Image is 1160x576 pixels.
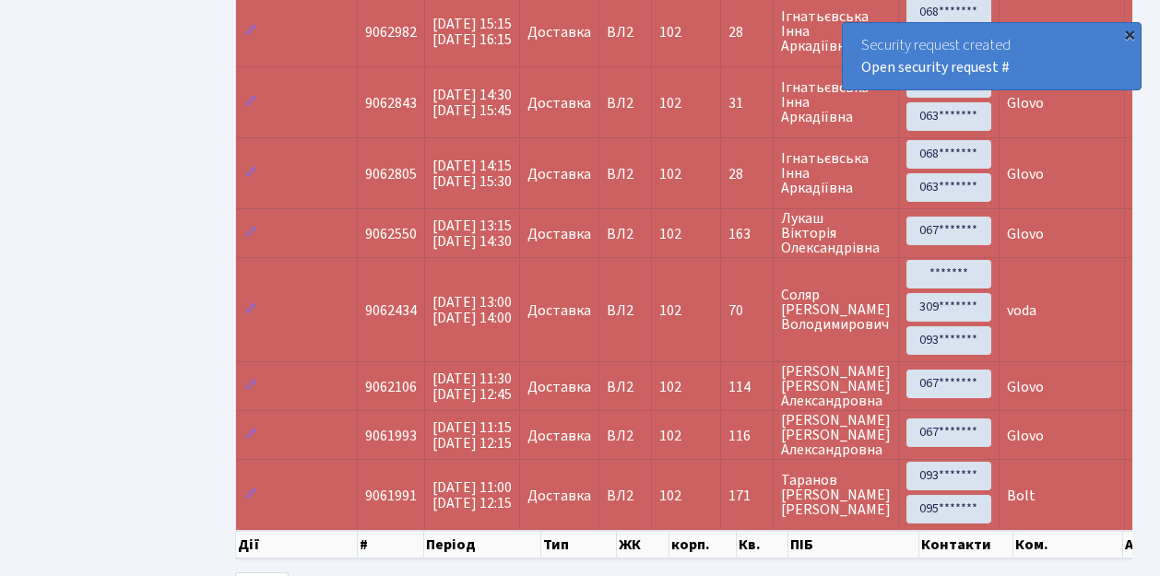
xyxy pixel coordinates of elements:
[527,429,591,443] span: Доставка
[781,211,891,255] span: Лукаш Вікторія Олександрівна
[728,25,765,40] span: 28
[728,167,765,182] span: 28
[1132,224,1138,244] span: -
[607,167,644,182] span: ВЛ2
[365,93,417,113] span: 9062843
[527,227,591,241] span: Доставка
[659,164,681,184] span: 102
[424,531,541,558] th: Період
[781,80,891,124] span: Ігнатьєвська Інна Аркадіївна
[659,377,681,397] span: 102
[1007,486,1036,506] span: Bolt
[728,96,765,111] span: 31
[365,377,417,397] span: 9062106
[607,96,644,111] span: ВЛ2
[1132,486,1138,506] span: -
[617,531,669,558] th: ЖК
[1132,377,1138,397] span: -
[541,531,617,558] th: Тип
[1013,531,1123,558] th: Ком.
[527,167,591,182] span: Доставка
[432,417,512,453] span: [DATE] 11:15 [DATE] 12:15
[527,488,591,503] span: Доставка
[1007,93,1044,113] span: Glovo
[1132,426,1138,446] span: -
[527,96,591,111] span: Доставка
[365,224,417,244] span: 9062550
[1007,164,1044,184] span: Glovo
[432,216,512,252] span: [DATE] 13:15 [DATE] 14:30
[659,426,681,446] span: 102
[1007,377,1044,397] span: Glovo
[527,25,591,40] span: Доставка
[781,413,891,457] span: [PERSON_NAME] [PERSON_NAME] Александровна
[607,488,644,503] span: ВЛ2
[432,156,512,192] span: [DATE] 14:15 [DATE] 15:30
[432,85,512,121] span: [DATE] 14:30 [DATE] 15:45
[728,303,765,318] span: 70
[843,23,1141,89] div: Security request created
[607,25,644,40] span: ВЛ2
[607,380,644,394] span: ВЛ2
[728,227,765,241] span: 163
[669,531,737,558] th: корп.
[1007,426,1044,446] span: Glovo
[659,22,681,42] span: 102
[781,151,891,195] span: Ігнатьєвська Інна Аркадіївна
[607,429,644,443] span: ВЛ2
[1007,300,1036,321] span: voda
[358,531,424,558] th: #
[432,292,512,328] span: [DATE] 13:00 [DATE] 14:00
[365,426,417,446] span: 9061993
[861,57,1010,77] a: Open security request #
[365,164,417,184] span: 9062805
[919,531,1013,558] th: Контакти
[728,380,765,394] span: 114
[365,486,417,506] span: 9061991
[728,429,765,443] span: 116
[527,380,591,394] span: Доставка
[659,300,681,321] span: 102
[1007,224,1044,244] span: Glovo
[365,300,417,321] span: 9062434
[607,227,644,241] span: ВЛ2
[607,303,644,318] span: ВЛ2
[432,477,512,513] span: [DATE] 11:00 [DATE] 12:15
[781,288,891,332] span: Соляр [PERSON_NAME] Володимирович
[236,531,358,558] th: Дії
[728,488,765,503] span: 171
[659,93,681,113] span: 102
[432,369,512,405] span: [DATE] 11:30 [DATE] 12:45
[659,486,681,506] span: 102
[365,22,417,42] span: 9062982
[1120,25,1139,43] div: ×
[788,531,918,558] th: ПІБ
[1132,93,1138,113] span: -
[527,303,591,318] span: Доставка
[659,224,681,244] span: 102
[781,364,891,408] span: [PERSON_NAME] [PERSON_NAME] Александровна
[737,531,788,558] th: Кв.
[781,473,891,517] span: Таранов [PERSON_NAME] [PERSON_NAME]
[1132,164,1138,184] span: -
[781,9,891,53] span: Ігнатьєвська Інна Аркадіївна
[1132,300,1138,321] span: -
[432,14,512,50] span: [DATE] 15:15 [DATE] 16:15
